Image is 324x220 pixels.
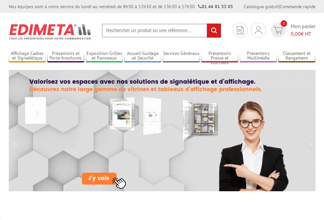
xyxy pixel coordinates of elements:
a: Commande rapide [280,4,316,9]
a: Présentoirs Multimédia [240,51,277,61]
a: Présentoirs Presse et Journaux [201,51,238,61]
a: Présentoirs et Porte-brochures [47,51,84,61]
div: | [244,3,316,10]
input: Rechercher un produit ou une référence... [102,24,221,38]
a: Exposition Grilles et Panneaux [86,51,123,61]
strong: 01 46 81 33 03 [198,4,233,9]
span: Mon panier [291,23,316,38]
input: rechercher [207,24,221,38]
a: Catalogue gratuit [244,4,279,9]
img: devis rapide [273,26,283,34]
a: devis rapide 0 Mon panier 0,00€ HT [269,23,316,38]
a: Services Généraux [163,51,200,61]
img: Présentoir, panneau, stand - Edimeta - PLV, affichage, mobilier bureau, entreprise [9,20,92,44]
span: 0 [281,20,287,27]
a: Accueil Guidage et Sécurité [124,51,161,61]
img: devis rapide [255,26,262,34]
span: 0,00 [291,30,301,37]
img: devis rapide [237,26,243,34]
a: Classement et Rangement [278,51,315,61]
span: € HT [291,30,316,38]
a: Affichage Cadres et Signalétique [9,51,46,61]
div: Nos équipes sont à votre service du lundi au vendredi de 8h30 à 12h30 et de 13h30 à 17h30 [9,3,233,10]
